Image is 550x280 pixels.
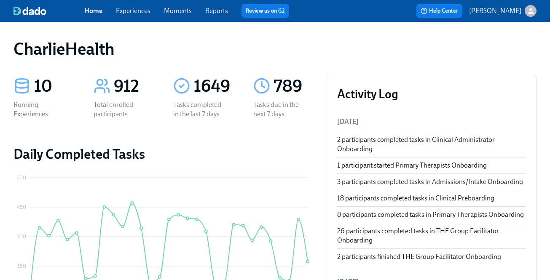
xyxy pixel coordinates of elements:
div: 3 participants completed tasks in Admissions/Intake Onboarding [337,177,526,187]
a: Moments [164,7,192,15]
div: 2 participants finished THE Group Facilitator Onboarding [337,252,526,261]
a: Experiences [116,7,150,15]
div: 10 [34,76,73,97]
div: Tasks completed in the last 7 days [173,100,227,119]
div: 912 [114,76,153,97]
div: 1649 [193,76,233,97]
div: Running Experiences [13,100,67,119]
a: Reports [205,7,228,15]
h3: Activity Log [337,86,526,101]
div: 2 participants completed tasks in Clinical Administrator Onboarding [337,135,526,154]
tspan: 450 [17,204,26,210]
h1: CharlieHealth [13,39,115,59]
p: [PERSON_NAME] [469,6,521,16]
span: Help Center [421,7,458,15]
h2: Daily Completed Tasks [13,146,313,163]
button: Help Center [416,4,462,18]
button: Review us on G2 [241,4,289,18]
div: Tasks due in the next 7 days [253,100,307,119]
div: Total enrolled participants [94,100,148,119]
a: Home [84,7,102,15]
tspan: 600 [16,175,26,181]
div: 789 [274,76,313,97]
span: [DATE] [337,117,359,125]
button: [PERSON_NAME] [469,5,537,17]
tspan: 150 [18,263,26,269]
div: 8 participants completed tasks in Primary Therapists Onboarding [337,210,526,219]
img: dado [13,7,46,15]
a: Review us on G2 [246,7,285,15]
div: 1 participant started Primary Therapists Onboarding [337,161,526,170]
tspan: 300 [17,234,26,240]
div: 26 participants completed tasks in THE Group Facilitator Onboarding [337,227,526,245]
a: dado [13,7,84,15]
div: 18 participants completed tasks in Clinical Preboarding [337,194,526,203]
